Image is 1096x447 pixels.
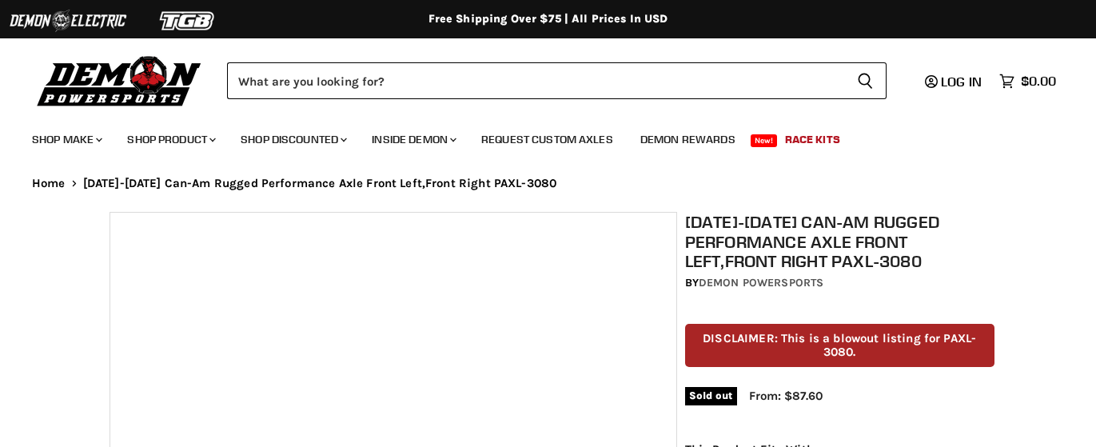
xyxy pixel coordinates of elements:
span: From: $87.60 [749,389,823,403]
span: [DATE]-[DATE] Can-Am Rugged Performance Axle Front Left,Front Right PAXL-3080 [83,177,557,190]
a: Home [32,177,66,190]
img: TGB Logo 2 [128,6,248,36]
a: Shop Make [20,123,112,156]
a: Demon Powersports [699,276,823,289]
img: Demon Electric Logo 2 [8,6,128,36]
a: Shop Discounted [229,123,357,156]
div: by [685,274,994,292]
a: $0.00 [991,70,1064,93]
span: Log in [941,74,982,90]
a: Request Custom Axles [469,123,625,156]
span: New! [751,134,778,147]
span: $0.00 [1021,74,1056,89]
a: Shop Product [115,123,225,156]
span: Sold out [685,387,737,405]
button: Search [844,62,887,99]
input: Search [227,62,844,99]
a: Inside Demon [360,123,466,156]
p: DISCLAIMER: This is a blowout listing for PAXL-3080. [685,324,994,368]
form: Product [227,62,887,99]
a: Log in [918,74,991,89]
ul: Main menu [20,117,1052,156]
img: Demon Powersports [32,52,207,109]
h1: [DATE]-[DATE] Can-Am Rugged Performance Axle Front Left,Front Right PAXL-3080 [685,212,994,271]
a: Demon Rewards [628,123,747,156]
a: Race Kits [773,123,852,156]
